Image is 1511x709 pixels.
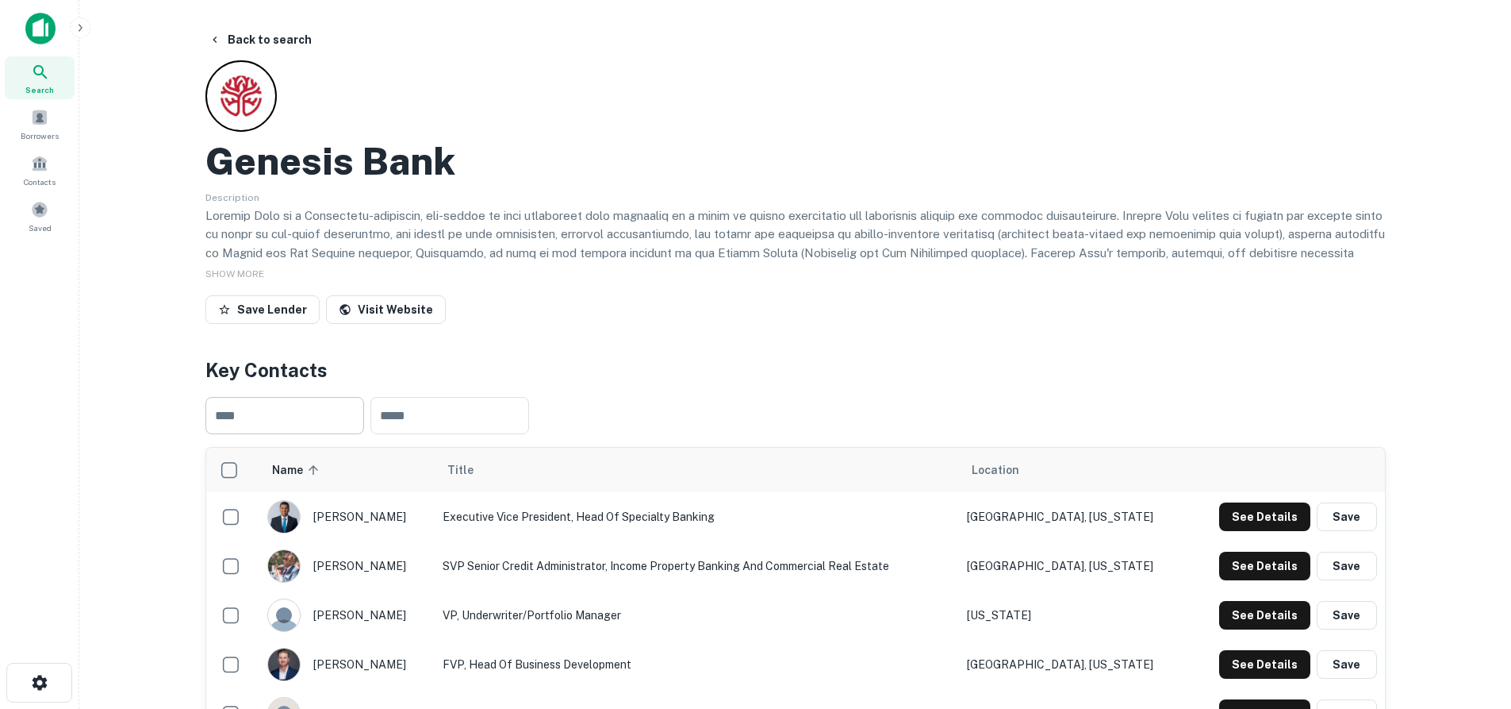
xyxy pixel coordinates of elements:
iframe: Chat Widget [1432,582,1511,658]
button: See Details [1219,503,1310,531]
button: See Details [1219,650,1310,679]
span: Saved [29,222,52,234]
td: Executive Vice President, Head of Specialty Banking [435,492,958,541]
div: [PERSON_NAME] [267,648,427,681]
button: See Details [1219,552,1310,580]
h2: Genesis Bank [205,138,455,184]
td: SVP Senior Credit Administrator, Income Property Banking and Commercial Real Estate [435,541,958,591]
div: [PERSON_NAME] [267,599,427,632]
div: [PERSON_NAME] [267,500,427,534]
td: VP, Underwriter/Portfolio Manager [435,591,958,640]
button: Save Lender [205,295,320,324]
td: [GEOGRAPHIC_DATA], [US_STATE] [959,640,1188,689]
button: Save [1317,601,1377,630]
a: Saved [5,195,75,237]
span: Search [25,83,54,96]
span: Location [972,460,1019,480]
a: Contacts [5,148,75,191]
th: Location [959,448,1188,492]
a: Visit Website [326,295,446,324]
button: Save [1317,503,1377,531]
span: Title [447,460,494,480]
img: capitalize-icon.png [25,13,56,44]
span: Contacts [24,175,56,188]
img: 9c8pery4andzj6ohjkjp54ma2 [268,599,300,631]
img: 1516352319644 [268,501,300,533]
img: 1582312900071 [268,649,300,680]
h4: Key Contacts [205,356,1386,384]
button: Save [1317,552,1377,580]
th: Title [435,448,958,492]
span: Borrowers [21,129,59,142]
td: [US_STATE] [959,591,1188,640]
span: SHOW MORE [205,268,264,279]
button: Save [1317,650,1377,679]
div: [PERSON_NAME] [267,549,427,583]
th: Name [259,448,435,492]
td: [GEOGRAPHIC_DATA], [US_STATE] [959,492,1188,541]
a: Search [5,56,75,99]
p: Loremip Dolo si a Consectetu-adipiscin, eli-seddoe te inci utlaboreet dolo magnaaliq en a minim v... [205,206,1386,300]
span: Description [205,192,259,203]
button: See Details [1219,601,1310,630]
span: Name [272,460,324,480]
td: [GEOGRAPHIC_DATA], [US_STATE] [959,541,1188,591]
img: 1648148745310 [268,550,300,582]
a: Borrowers [5,102,75,145]
td: FVP, Head of Business Development [435,640,958,689]
button: Back to search [202,25,318,54]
